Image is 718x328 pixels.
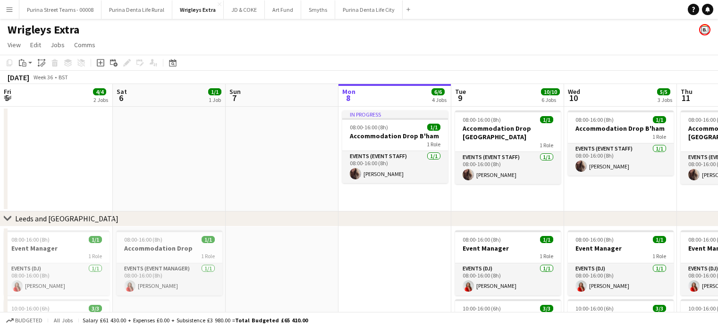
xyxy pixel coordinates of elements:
[463,116,501,123] span: 08:00-16:00 (8h)
[4,39,25,51] a: View
[115,93,127,103] span: 6
[463,305,501,312] span: 10:00-16:00 (6h)
[30,41,41,49] span: Edit
[427,141,440,148] span: 1 Role
[101,0,172,19] button: Purina Denta Life Rural
[4,230,110,295] app-job-card: 08:00-16:00 (8h)1/1Event Manager1 RoleEvents (DJ)1/108:00-16:00 (8h)[PERSON_NAME]
[235,317,308,324] span: Total Budgeted £65 410.00
[455,124,561,141] h3: Accommodation Drop [GEOGRAPHIC_DATA]
[455,152,561,184] app-card-role: Events (Event Staff)1/108:00-16:00 (8h)[PERSON_NAME]
[172,0,224,19] button: Wrigleys Extra
[657,88,670,95] span: 5/5
[202,236,215,243] span: 1/1
[89,236,102,243] span: 1/1
[15,214,118,223] div: Leeds and [GEOGRAPHIC_DATA]
[2,93,11,103] span: 5
[342,110,448,183] app-job-card: In progress08:00-16:00 (8h)1/1Accommodation Drop B'ham1 RoleEvents (Event Staff)1/108:00-16:00 (8...
[228,93,241,103] span: 7
[51,41,65,49] span: Jobs
[74,41,95,49] span: Comms
[568,244,674,252] h3: Event Manager
[431,88,445,95] span: 6/6
[15,317,42,324] span: Budgeted
[427,124,440,131] span: 1/1
[83,317,308,324] div: Salary £61 430.00 + Expenses £0.00 + Subsistence £3 980.00 =
[652,252,666,260] span: 1 Role
[699,24,710,35] app-user-avatar: Bounce Activations Ltd
[566,93,580,103] span: 10
[455,110,561,184] app-job-card: 08:00-16:00 (8h)1/1Accommodation Drop [GEOGRAPHIC_DATA]1 RoleEvents (Event Staff)1/108:00-16:00 (...
[117,87,127,96] span: Sat
[568,110,674,176] app-job-card: 08:00-16:00 (8h)1/1Accommodation Drop B'ham1 RoleEvents (Event Staff)1/108:00-16:00 (8h)[PERSON_N...
[454,93,466,103] span: 9
[52,317,75,324] span: All jobs
[88,252,102,260] span: 1 Role
[208,88,221,95] span: 1/1
[653,116,666,123] span: 1/1
[265,0,301,19] button: Art Fund
[568,263,674,295] app-card-role: Events (DJ)1/108:00-16:00 (8h)[PERSON_NAME]
[455,230,561,295] app-job-card: 08:00-16:00 (8h)1/1Event Manager1 RoleEvents (DJ)1/108:00-16:00 (8h)[PERSON_NAME]
[342,87,355,96] span: Mon
[117,244,222,252] h3: Accommodation Drop
[11,305,50,312] span: 10:00-16:00 (6h)
[568,124,674,133] h3: Accommodation Drop B'ham
[432,96,447,103] div: 4 Jobs
[4,263,110,295] app-card-role: Events (DJ)1/108:00-16:00 (8h)[PERSON_NAME]
[541,96,559,103] div: 6 Jobs
[568,87,580,96] span: Wed
[568,143,674,176] app-card-role: Events (Event Staff)1/108:00-16:00 (8h)[PERSON_NAME]
[8,41,21,49] span: View
[47,39,68,51] a: Jobs
[342,132,448,140] h3: Accommodation Drop B'ham
[31,74,55,81] span: Week 36
[26,39,45,51] a: Edit
[455,244,561,252] h3: Event Manager
[8,73,29,82] div: [DATE]
[201,252,215,260] span: 1 Role
[540,236,553,243] span: 1/1
[540,252,553,260] span: 1 Role
[658,96,672,103] div: 3 Jobs
[575,116,614,123] span: 08:00-16:00 (8h)
[568,230,674,295] app-job-card: 08:00-16:00 (8h)1/1Event Manager1 RoleEvents (DJ)1/108:00-16:00 (8h)[PERSON_NAME]
[19,0,101,19] button: Purina Street Teams - 00008
[70,39,99,51] a: Comms
[209,96,221,103] div: 1 Job
[229,87,241,96] span: Sun
[653,305,666,312] span: 3/3
[301,0,335,19] button: Smyths
[89,305,102,312] span: 3/3
[117,230,222,295] app-job-card: 08:00-16:00 (8h)1/1Accommodation Drop1 RoleEvents (Event Manager)1/108:00-16:00 (8h)[PERSON_NAME]
[11,236,50,243] span: 08:00-16:00 (8h)
[5,315,44,326] button: Budgeted
[540,116,553,123] span: 1/1
[652,133,666,140] span: 1 Role
[455,87,466,96] span: Tue
[540,305,553,312] span: 3/3
[653,236,666,243] span: 1/1
[342,110,448,118] div: In progress
[93,88,106,95] span: 4/4
[575,305,614,312] span: 10:00-16:00 (6h)
[335,0,403,19] button: Purina Denta Life City
[8,23,79,37] h1: Wrigleys Extra
[342,151,448,183] app-card-role: Events (Event Staff)1/108:00-16:00 (8h)[PERSON_NAME]
[224,0,265,19] button: JD & COKE
[455,263,561,295] app-card-role: Events (DJ)1/108:00-16:00 (8h)[PERSON_NAME]
[463,236,501,243] span: 08:00-16:00 (8h)
[117,263,222,295] app-card-role: Events (Event Manager)1/108:00-16:00 (8h)[PERSON_NAME]
[4,244,110,252] h3: Event Manager
[679,93,693,103] span: 11
[681,87,693,96] span: Thu
[575,236,614,243] span: 08:00-16:00 (8h)
[4,87,11,96] span: Fri
[541,88,560,95] span: 10/10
